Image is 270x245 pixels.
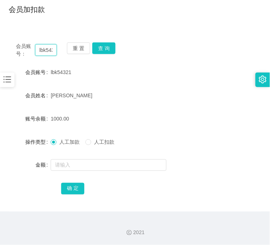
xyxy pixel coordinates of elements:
[9,4,45,15] h1: 会员加扣款
[92,42,115,54] button: 查 询
[3,75,12,84] i: 图标: bars
[259,75,267,83] i: 图标: setting
[35,162,51,168] label: 金额
[25,93,51,98] label: 会员姓名
[16,42,35,58] span: 会员账号：
[35,44,57,56] input: 会员账号
[51,69,71,75] span: lbk54321
[56,139,83,145] span: 人工加款
[25,139,51,145] label: 操作类型
[25,69,51,75] label: 会员账号
[51,116,69,122] span: 1000.00
[127,230,132,235] i: 图标: copyright
[91,139,117,145] span: 人工扣款
[61,183,84,195] button: 确 定
[25,116,51,122] label: 账号余额
[6,229,264,237] div: 2021
[67,42,90,54] button: 重 置
[51,93,92,98] span: [PERSON_NAME]
[51,159,166,171] input: 请输入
